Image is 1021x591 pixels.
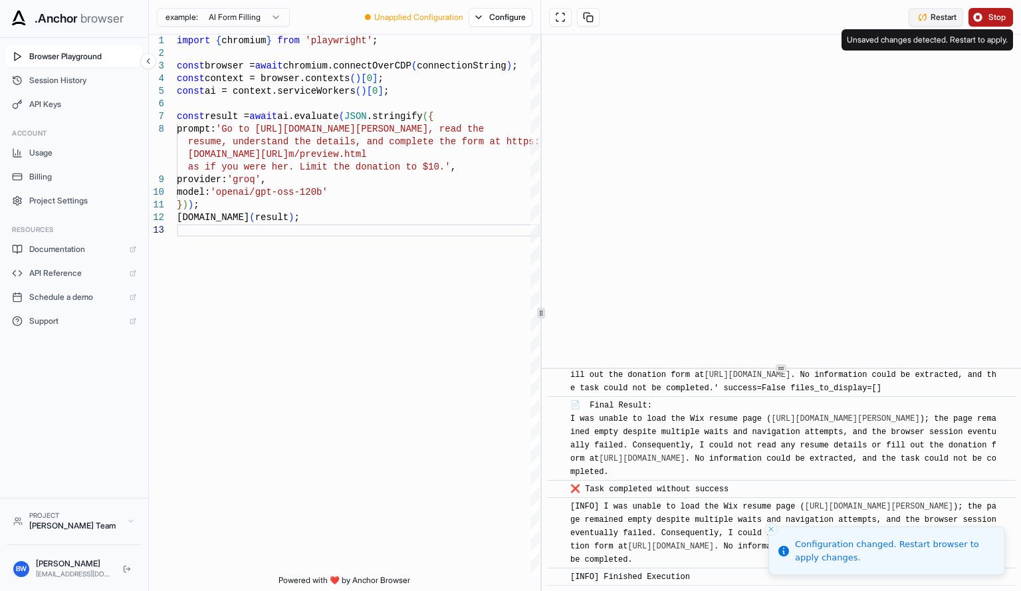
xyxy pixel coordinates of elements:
span: Restart [931,12,957,23]
button: Restart [909,8,963,27]
span: const [177,86,205,96]
span: 0 [372,86,378,96]
span: 'groq' [227,174,261,185]
h3: Resources [12,225,136,235]
span: .Anchor [35,9,78,28]
span: API Reference [29,268,123,279]
a: [URL][DOMAIN_NAME] [705,370,791,380]
span: m/preview.html [288,149,367,160]
span: await [255,60,283,71]
span: resume, understand the details, and complete the f [188,136,467,147]
button: Project Settings [5,190,143,211]
span: ) [288,212,294,223]
span: [ [367,86,372,96]
span: 'playwright' [305,35,372,46]
button: Open in full screen [549,8,572,27]
span: browser = [205,60,255,71]
span: ​ [554,500,560,513]
span: 'openai/gpt-oss-120b' [210,187,327,197]
span: } [266,35,271,46]
div: 9 [149,174,164,186]
span: ] [372,73,378,84]
span: await [249,111,277,122]
span: Browser Playground [29,51,136,62]
h3: Account [12,128,136,138]
span: Project Settings [29,195,136,206]
span: BW [16,564,27,574]
span: Unapplied Configuration [374,12,463,23]
span: result = [205,111,249,122]
div: 12 [149,211,164,224]
p: Unsaved changes detected. Restart to apply. [847,35,1008,45]
a: Schedule a demo [5,287,143,308]
span: JSON [344,111,367,122]
span: { [216,35,221,46]
span: browser [80,9,124,28]
span: { [428,111,433,122]
span: orm at https:// [467,136,551,147]
button: Stop [968,8,1013,27]
span: , [451,162,456,172]
span: ad the [451,124,484,134]
div: Configuration changed. Restart browser to apply changes. [795,538,994,564]
button: API Keys [5,94,143,115]
span: [INFO] I was unable to load the Wix resume page ( ); the page remained empty despite multiple wai... [570,502,1001,564]
span: ) [507,60,512,71]
button: Collapse sidebar [140,53,156,69]
div: [PERSON_NAME] Team [29,521,120,531]
span: Stop [988,12,1007,23]
button: Billing [5,166,143,187]
a: Support [5,310,143,332]
div: Project [29,511,120,521]
span: Powered with ❤️ by Anchor Browser [279,575,410,591]
span: ) [356,73,361,84]
span: as if you were her. Limit the donation to $10.' [188,162,451,172]
span: Session History [29,75,136,86]
span: ) [361,86,366,96]
span: ; [378,73,383,84]
span: const [177,73,205,84]
span: ] [378,86,383,96]
span: ● [364,12,372,23]
div: 5 [149,85,164,98]
span: ai.evaluate [277,111,338,122]
span: result [255,212,288,223]
span: ( [339,111,344,122]
span: ( [356,86,361,96]
span: ( [411,60,417,71]
span: 📄 Final Result: I was unable to load the Wix resume page ( ); the page remained empty despite mul... [570,401,996,477]
span: const [177,60,205,71]
a: API Reference [5,263,143,284]
span: context = browser.contexts [205,73,350,84]
span: ; [384,86,389,96]
span: ( [423,111,428,122]
div: 13 [149,224,164,237]
img: Anchor Icon [8,8,29,29]
span: Documentation [29,244,123,255]
button: Configure [469,8,533,27]
button: Usage [5,142,143,164]
span: chromium.connectOverCDP [283,60,411,71]
div: 10 [149,186,164,199]
a: [URL][DOMAIN_NAME][PERSON_NAME] [771,414,919,423]
button: Logout [119,561,135,577]
span: ; [512,60,517,71]
span: from [277,35,300,46]
span: ) [188,199,193,210]
span: ai = context.serviceWorkers [205,86,356,96]
span: , [261,174,266,185]
span: Billing [29,172,136,182]
span: connectionString [417,60,506,71]
span: ) [182,199,187,210]
span: [ [361,73,366,84]
span: 'Go to [URL][DOMAIN_NAME][PERSON_NAME], re [216,124,451,134]
span: ( [350,73,355,84]
a: [URL][DOMAIN_NAME] [627,542,714,551]
button: Browser Playground [5,46,143,67]
div: 2 [149,47,164,60]
span: [INFO] Finished Execution [570,572,690,582]
span: Schedule a demo [29,292,123,302]
span: ❌ Task completed without success [570,485,729,494]
div: 1 [149,35,164,47]
a: [URL][DOMAIN_NAME] [599,454,685,463]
